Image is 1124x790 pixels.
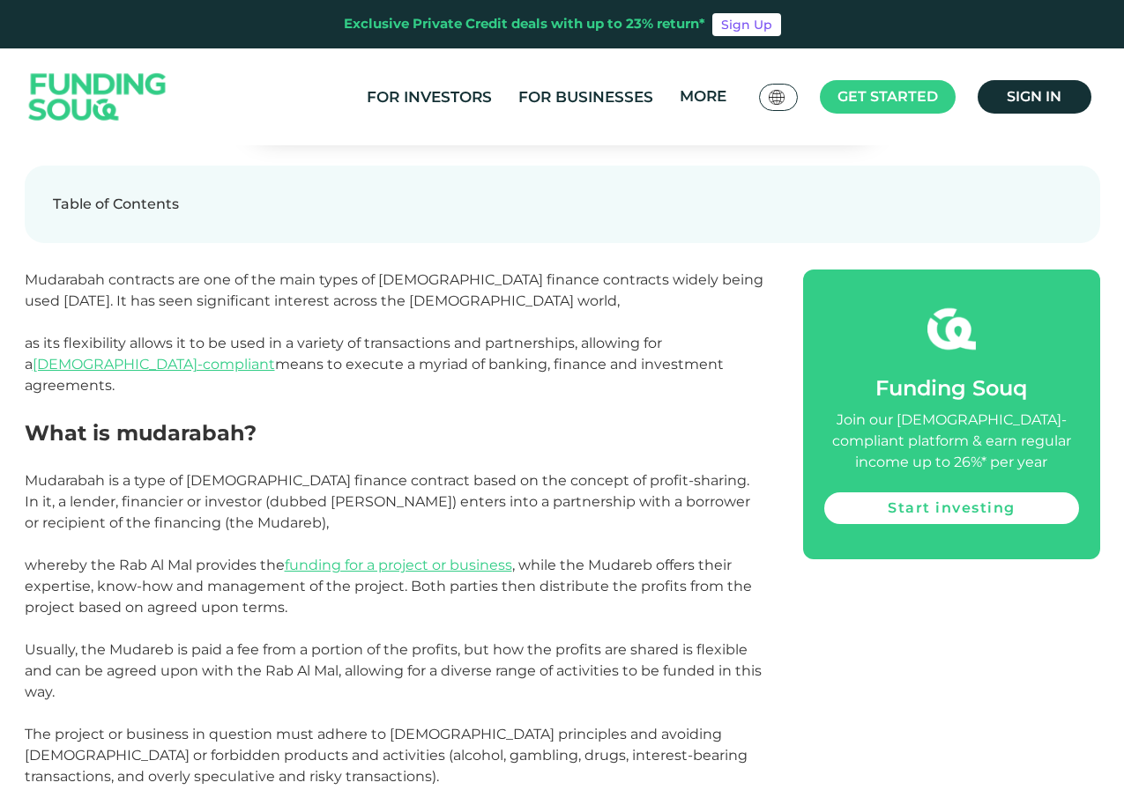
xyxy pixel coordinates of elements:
[344,14,705,34] div: Exclusive Private Credit deals with up to 23% return*
[25,641,762,700] span: Usually, the Mudareb is paid a fee from a portion of the profits, but how the profits are shared ...
[824,492,1078,524] a: Start investing
[978,80,1091,114] a: Sign in
[25,472,750,531] span: Mudarabah is a type of [DEMOGRAPHIC_DATA] finance contract based on the concept of profit-sharing...
[1007,88,1061,105] span: Sign in
[712,13,781,36] a: Sign Up
[927,305,976,353] img: fsicon
[680,87,726,105] span: More
[11,53,184,142] img: Logo
[25,420,257,446] span: What is mudarabah?
[25,726,748,785] span: The project or business in question must adhere to [DEMOGRAPHIC_DATA] principles and avoiding [DE...
[285,557,512,573] a: funding for a project or business
[362,83,496,112] a: For Investors
[25,557,752,616] span: whereby the Rab Al Mal provides the , while the Mudareb offers their expertise, know-how and mana...
[33,356,275,373] a: [DEMOGRAPHIC_DATA]-compliant
[514,83,658,112] a: For Businesses
[824,410,1078,473] div: Join our [DEMOGRAPHIC_DATA]-compliant platform & earn regular income up to 26%* per year
[875,375,1027,401] span: Funding Souq
[53,194,179,215] div: Table of Contents
[769,90,785,105] img: SA Flag
[25,271,763,394] span: Mudarabah contracts are one of the main types of [DEMOGRAPHIC_DATA] finance contracts widely bein...
[837,88,938,105] span: Get started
